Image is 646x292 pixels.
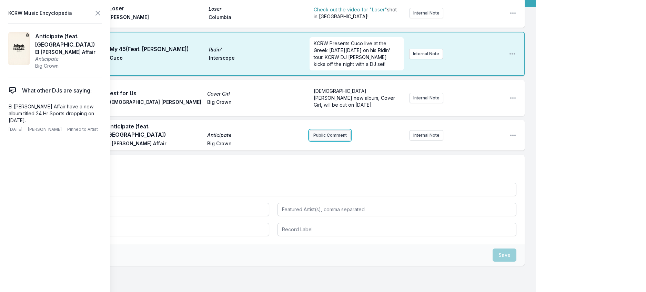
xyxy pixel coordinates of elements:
[409,49,443,59] button: Internal Note
[209,55,304,63] span: Interscope
[106,89,203,97] span: Best for Us
[106,99,203,107] span: [DEMOGRAPHIC_DATA] [PERSON_NAME]
[509,50,516,57] button: Open playlist item options
[110,45,205,53] span: My 45 (Feat. [PERSON_NAME])
[35,56,102,62] span: Anticipate
[110,55,205,63] span: Cuco
[35,62,102,69] span: Big Crown
[8,32,30,65] img: Anticipate
[30,203,269,216] input: Artist
[30,223,269,236] input: Album Title
[67,127,98,132] span: Pinned to Artist
[109,14,204,22] span: [PERSON_NAME]
[207,132,304,139] span: Anticipate
[509,95,516,101] button: Open playlist item options
[209,14,304,22] span: Columbia
[209,6,304,12] span: Loser
[410,130,443,140] button: Internal Note
[30,183,516,196] input: Track Title
[314,40,392,67] span: KCRW Presents Cuco live at the Greek [DATE][DATE] on his Ridin’ tour. KCRW DJ [PERSON_NAME] kicks...
[314,88,396,108] span: [DEMOGRAPHIC_DATA] [PERSON_NAME] new album, Cover Girl, will be out on [DATE].
[28,127,62,132] span: [PERSON_NAME]
[314,7,387,12] a: Check out the video for "Loser"
[509,132,516,139] button: Open playlist item options
[109,4,204,12] span: Loser
[106,122,203,139] span: Anticipate (feat. [GEOGRAPHIC_DATA])
[9,127,22,132] span: [DATE]
[35,32,102,49] span: Anticipate (feat. [GEOGRAPHIC_DATA])
[410,93,443,103] button: Internal Note
[207,90,304,97] span: Cover Girl
[207,140,304,148] span: Big Crown
[8,8,72,18] span: KCRW Music Encyclopedia
[493,249,516,262] button: Save
[277,203,516,216] input: Featured Artist(s), comma separated
[209,46,304,53] span: Ridin'
[207,99,304,107] span: Big Crown
[35,49,102,56] span: El [PERSON_NAME] Affair
[277,223,516,236] input: Record Label
[22,86,92,95] span: What other DJs are saying:
[9,103,99,124] p: El [PERSON_NAME] Affair have a new album titled 24 Hr Sports dropping on [DATE].
[410,8,443,18] button: Internal Note
[106,140,203,148] span: El [PERSON_NAME] Affair
[509,10,516,17] button: Open playlist item options
[310,130,351,140] button: Public Comment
